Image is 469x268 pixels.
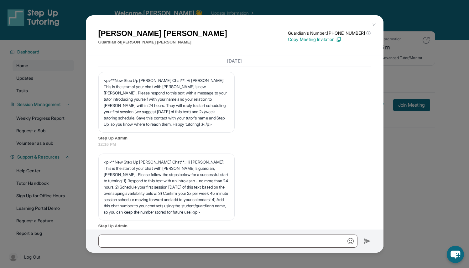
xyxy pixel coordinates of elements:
[98,229,371,235] span: 12:16 PM
[366,30,371,36] span: ⓘ
[98,28,227,39] h1: [PERSON_NAME] [PERSON_NAME]
[104,77,229,127] p: <p>**New Step Up [PERSON_NAME] Chat**: Hi [PERSON_NAME]! This is the start of your chat with [PER...
[364,237,371,245] img: Send icon
[447,246,464,263] button: chat-button
[336,37,341,42] img: Copy Icon
[98,135,371,141] span: Step Up Admin
[347,238,354,244] img: Emoji
[288,30,371,36] p: Guardian's Number: [PHONE_NUMBER]
[288,36,371,43] p: Copy Meeting Invitation
[98,58,371,64] h3: [DATE]
[98,39,227,45] p: Guardian of [PERSON_NAME] [PERSON_NAME]
[104,159,229,215] p: <p>**New Step Up [PERSON_NAME] Chat**: Hi [PERSON_NAME]! This is the start of your chat with [PER...
[98,223,371,229] span: Step Up Admin
[372,22,377,27] img: Close Icon
[98,141,371,148] span: 12:16 PM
